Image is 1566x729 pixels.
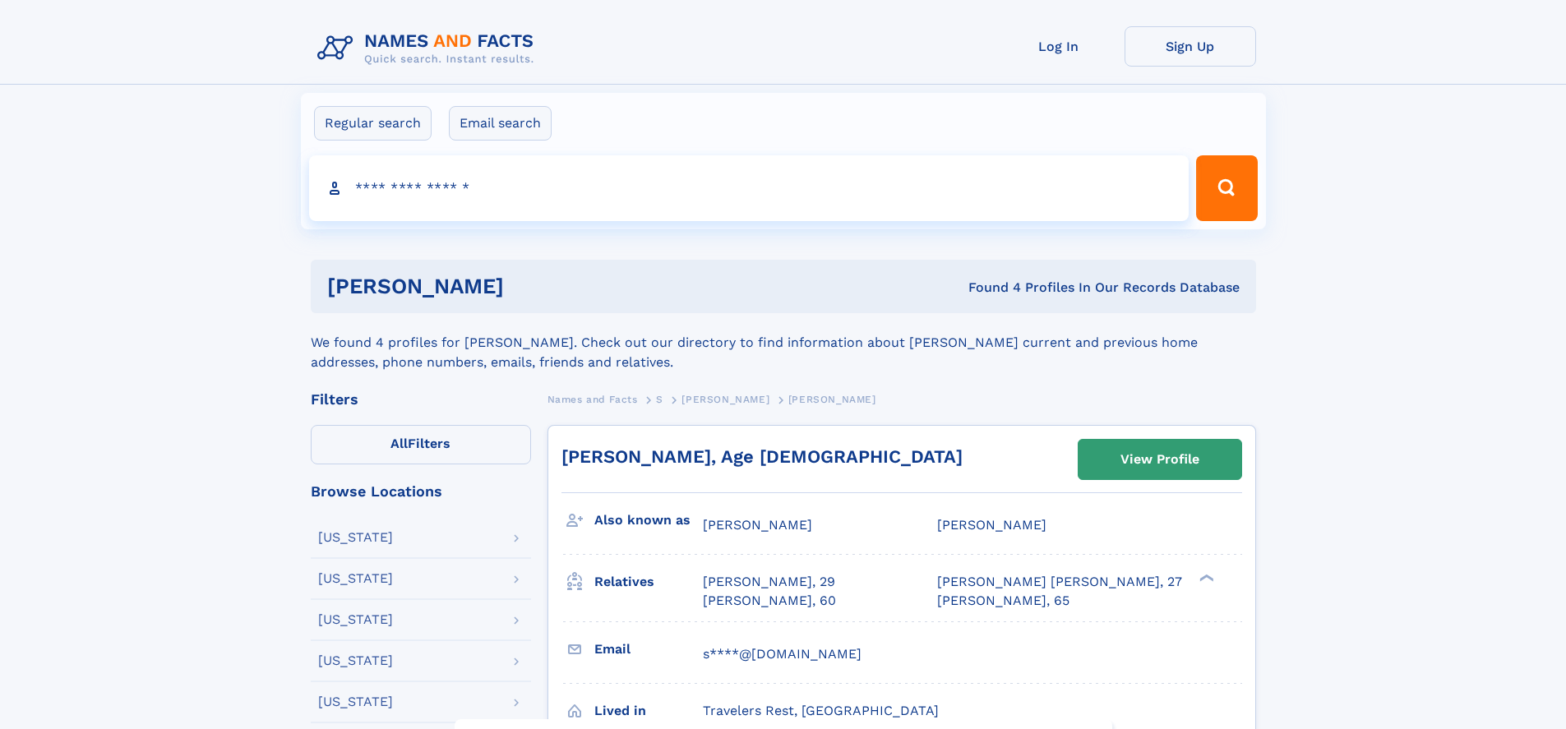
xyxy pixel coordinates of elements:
[1195,573,1215,584] div: ❯
[449,106,552,141] label: Email search
[311,313,1256,372] div: We found 4 profiles for [PERSON_NAME]. Check out our directory to find information about [PERSON_...
[561,446,963,467] a: [PERSON_NAME], Age [DEMOGRAPHIC_DATA]
[937,592,1069,610] a: [PERSON_NAME], 65
[594,697,703,725] h3: Lived in
[703,517,812,533] span: [PERSON_NAME]
[1120,441,1199,478] div: View Profile
[736,279,1240,297] div: Found 4 Profiles In Our Records Database
[594,635,703,663] h3: Email
[703,592,836,610] a: [PERSON_NAME], 60
[703,703,939,718] span: Travelers Rest, [GEOGRAPHIC_DATA]
[311,425,531,464] label: Filters
[309,155,1190,221] input: search input
[390,436,408,451] span: All
[703,573,835,591] a: [PERSON_NAME], 29
[547,389,638,409] a: Names and Facts
[788,394,876,405] span: [PERSON_NAME]
[937,517,1046,533] span: [PERSON_NAME]
[1125,26,1256,67] a: Sign Up
[311,484,531,499] div: Browse Locations
[318,613,393,626] div: [US_STATE]
[318,654,393,667] div: [US_STATE]
[1079,440,1241,479] a: View Profile
[311,392,531,407] div: Filters
[594,506,703,534] h3: Also known as
[594,568,703,596] h3: Relatives
[681,394,769,405] span: [PERSON_NAME]
[318,572,393,585] div: [US_STATE]
[681,389,769,409] a: [PERSON_NAME]
[318,695,393,708] div: [US_STATE]
[327,276,737,297] h1: [PERSON_NAME]
[937,573,1182,591] a: [PERSON_NAME] [PERSON_NAME], 27
[1196,155,1257,221] button: Search Button
[656,389,663,409] a: S
[993,26,1125,67] a: Log In
[318,531,393,544] div: [US_STATE]
[311,26,547,71] img: Logo Names and Facts
[314,106,432,141] label: Regular search
[656,394,663,405] span: S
